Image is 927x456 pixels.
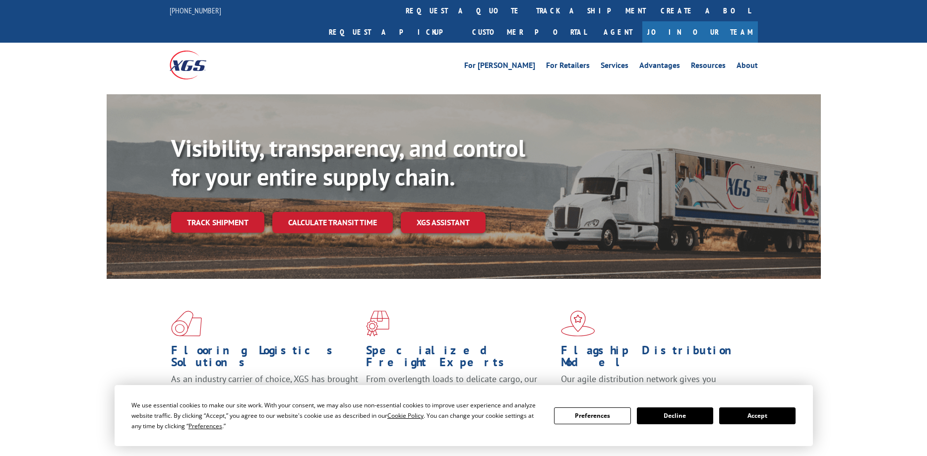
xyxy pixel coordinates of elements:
[115,385,813,446] div: Cookie Consent Prompt
[321,21,465,43] a: Request a pickup
[691,62,726,72] a: Resources
[594,21,642,43] a: Agent
[401,212,486,233] a: XGS ASSISTANT
[170,5,221,15] a: [PHONE_NUMBER]
[561,311,595,336] img: xgs-icon-flagship-distribution-model-red
[737,62,758,72] a: About
[366,373,554,417] p: From overlength loads to delicate cargo, our experienced staff knows the best way to move your fr...
[188,422,222,430] span: Preferences
[554,407,630,424] button: Preferences
[601,62,628,72] a: Services
[561,373,743,396] span: Our agile distribution network gives you nationwide inventory management on demand.
[171,212,264,233] a: Track shipment
[171,344,359,373] h1: Flooring Logistics Solutions
[171,311,202,336] img: xgs-icon-total-supply-chain-intelligence-red
[561,344,748,373] h1: Flagship Distribution Model
[171,373,358,408] span: As an industry carrier of choice, XGS has brought innovation and dedication to flooring logistics...
[639,62,680,72] a: Advantages
[387,411,424,420] span: Cookie Policy
[272,212,393,233] a: Calculate transit time
[464,62,535,72] a: For [PERSON_NAME]
[465,21,594,43] a: Customer Portal
[366,311,389,336] img: xgs-icon-focused-on-flooring-red
[546,62,590,72] a: For Retailers
[642,21,758,43] a: Join Our Team
[637,407,713,424] button: Decline
[171,132,525,192] b: Visibility, transparency, and control for your entire supply chain.
[719,407,796,424] button: Accept
[366,344,554,373] h1: Specialized Freight Experts
[131,400,542,431] div: We use essential cookies to make our site work. With your consent, we may also use non-essential ...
